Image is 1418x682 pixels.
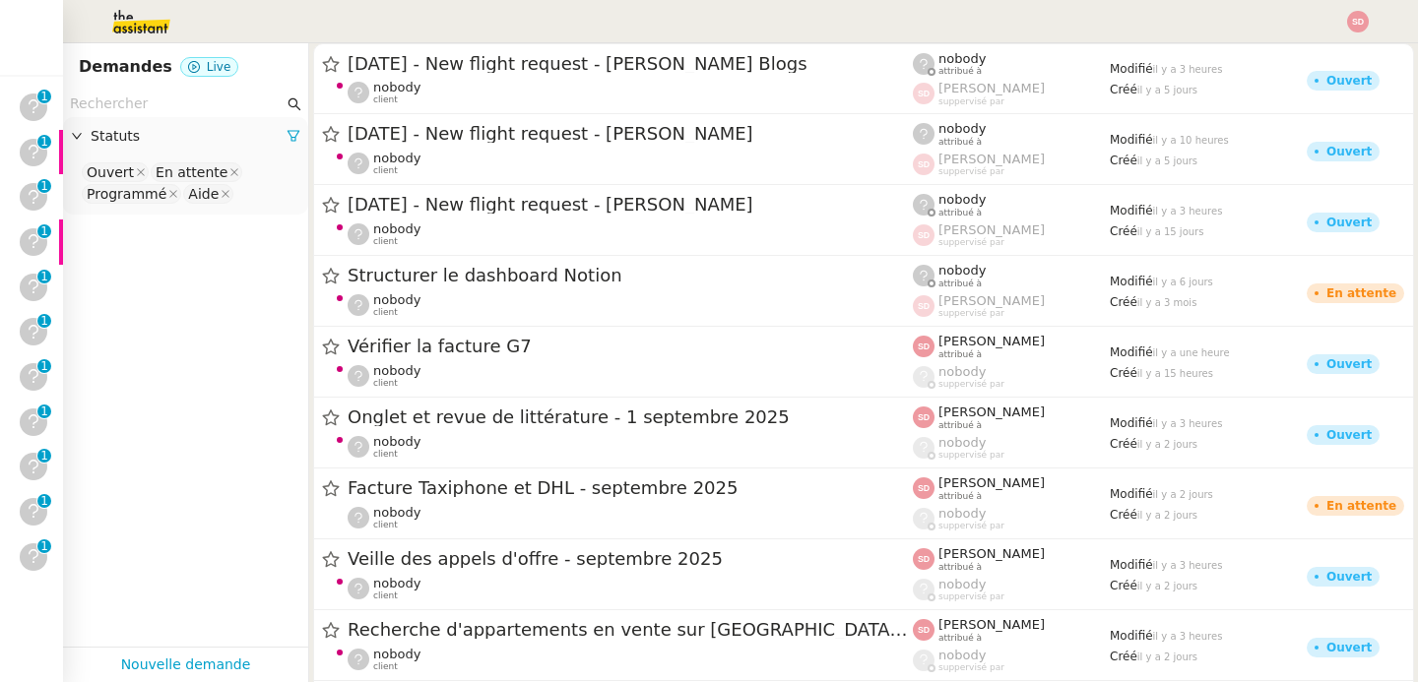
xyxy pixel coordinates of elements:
span: il y a 3 heures [1153,64,1223,75]
span: Créé [1110,508,1137,522]
span: Recherche d'appartements en vente sur [GEOGRAPHIC_DATA] - [DATE] [348,621,913,639]
span: nobody [938,648,986,662]
span: nobody [938,51,986,66]
span: attribué à [938,137,982,148]
span: Créé [1110,295,1137,309]
div: Programmé [87,185,166,203]
span: suppervisé par [938,237,1004,248]
img: svg [913,336,935,357]
app-user-label: suppervisé par [913,81,1110,106]
app-user-detailed-label: client [348,80,913,105]
nz-select-item: En attente [151,162,242,182]
img: svg [913,477,935,499]
div: Ouvert [1326,358,1372,370]
span: nobody [938,263,986,278]
div: En attente [1326,287,1396,299]
app-user-label: attribué à [913,51,1110,77]
span: nobody [373,505,420,520]
app-user-label: suppervisé par [913,577,1110,602]
span: client [373,590,398,601]
span: nobody [373,221,420,236]
img: svg [913,154,935,175]
span: client [373,520,398,530]
div: Ouvert [1326,217,1372,228]
span: nobody [373,647,420,661]
span: Modifié [1110,275,1153,288]
span: nobody [938,364,986,379]
span: suppervisé par [938,308,1004,319]
span: Veille des appels d'offre - septembre 2025 [348,550,913,568]
div: Ouvert [1326,571,1372,583]
span: Live [207,60,231,74]
span: Créé [1110,650,1137,663]
span: attribué à [938,420,982,431]
span: attribué à [938,208,982,218]
span: [DATE] - New flight request - [PERSON_NAME] Blogs [348,55,913,73]
span: Créé [1110,83,1137,96]
div: Ouvert [1326,642,1372,653]
img: svg [913,619,935,641]
app-user-label: attribué à [913,475,1110,501]
app-user-detailed-label: client [348,505,913,530]
p: 1 [40,135,48,153]
nz-badge-sup: 1 [37,135,51,149]
div: En attente [156,163,227,181]
nz-page-header-title: Demandes [79,53,172,81]
span: [PERSON_NAME] [938,81,1045,95]
nz-badge-sup: 1 [37,90,51,103]
span: Statuts [91,125,287,148]
span: suppervisé par [938,379,1004,390]
app-user-label: attribué à [913,192,1110,217]
nz-badge-sup: 1 [37,179,51,193]
app-user-label: suppervisé par [913,435,1110,461]
app-user-label: suppervisé par [913,293,1110,319]
nz-badge-sup: 1 [37,449,51,463]
app-user-label: attribué à [913,404,1110,430]
span: Modifié [1110,629,1153,643]
span: [PERSON_NAME] [938,293,1045,308]
p: 1 [40,314,48,332]
app-user-label: attribué à [913,263,1110,288]
span: client [373,236,398,247]
span: suppervisé par [938,96,1004,107]
app-user-detailed-label: client [348,434,913,460]
app-user-label: attribué à [913,617,1110,643]
span: Vérifier la facture G7 [348,338,913,355]
span: il y a 15 jours [1137,226,1204,237]
p: 1 [40,359,48,377]
nz-badge-sup: 1 [37,224,51,238]
span: Créé [1110,224,1137,238]
span: Créé [1110,579,1137,592]
app-user-label: attribué à [913,546,1110,572]
img: svg [913,295,935,317]
span: Créé [1110,437,1137,451]
span: nobody [373,80,420,94]
p: 1 [40,494,48,512]
app-user-label: suppervisé par [913,364,1110,390]
span: [PERSON_NAME] [938,546,1045,561]
app-user-label: suppervisé par [913,152,1110,177]
p: 1 [40,179,48,197]
nz-badge-sup: 1 [37,494,51,508]
span: Modifié [1110,487,1153,501]
span: attribué à [938,562,982,573]
span: il y a 3 mois [1137,297,1197,308]
div: Aide [188,185,219,203]
span: Facture Taxiphone et DHL - septembre 2025 [348,479,913,497]
p: 1 [40,449,48,466]
span: il y a 5 jours [1137,85,1197,95]
span: nobody [373,576,420,590]
span: attribué à [938,279,982,289]
span: il y a 3 heures [1153,206,1223,217]
div: Ouvert [1326,75,1372,87]
nz-select-item: Ouvert [82,162,149,182]
span: client [373,449,398,460]
span: nobody [373,151,420,165]
app-user-detailed-label: client [348,576,913,601]
div: En attente [1326,500,1396,512]
img: svg [913,224,935,246]
div: Ouvert [87,163,134,181]
app-user-label: suppervisé par [913,506,1110,531]
span: Modifié [1110,62,1153,76]
span: suppervisé par [938,450,1004,461]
